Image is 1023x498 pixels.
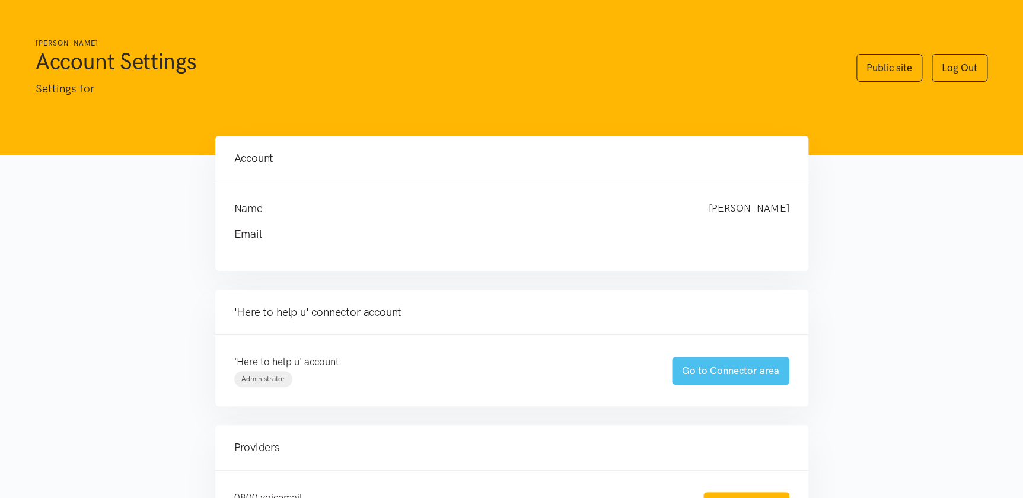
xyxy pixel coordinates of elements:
[932,54,987,82] a: Log Out
[856,54,922,82] a: Public site
[241,375,285,383] span: Administrator
[234,200,685,217] h4: Name
[234,304,789,321] h4: 'Here to help u' connector account
[234,226,766,242] h4: Email
[36,38,833,49] h6: [PERSON_NAME]
[697,200,801,217] div: [PERSON_NAME]
[234,354,648,370] p: 'Here to help u' account
[36,47,833,75] h1: Account Settings
[672,357,789,385] a: Go to Connector area
[234,439,789,456] h4: Providers
[234,150,789,167] h4: Account
[36,80,833,98] p: Settings for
